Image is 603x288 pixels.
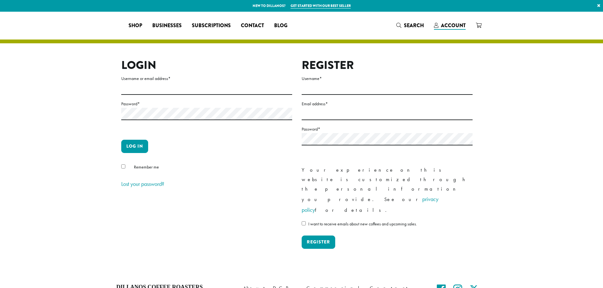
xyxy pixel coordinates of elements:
[308,221,417,227] span: I want to receive emails about new coffees and upcoming sales.
[302,236,335,249] button: Register
[121,75,292,83] label: Username or email address
[302,75,473,83] label: Username
[134,164,159,170] span: Remember me
[152,22,182,30] span: Businesses
[302,58,473,72] h2: Register
[302,195,438,213] a: privacy policy
[123,21,147,31] a: Shop
[302,221,306,225] input: I want to receive emails about new coffees and upcoming sales.
[274,22,287,30] span: Blog
[441,22,466,29] span: Account
[121,58,292,72] h2: Login
[121,100,292,108] label: Password
[302,100,473,108] label: Email address
[291,3,351,9] a: Get started with our best seller
[302,125,473,133] label: Password
[192,22,231,30] span: Subscriptions
[121,140,148,153] button: Log in
[302,165,473,215] p: Your experience on this website is customized through the personal information you provide. See o...
[241,22,264,30] span: Contact
[121,180,164,187] a: Lost your password?
[129,22,142,30] span: Shop
[391,20,429,31] a: Search
[404,22,424,29] span: Search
